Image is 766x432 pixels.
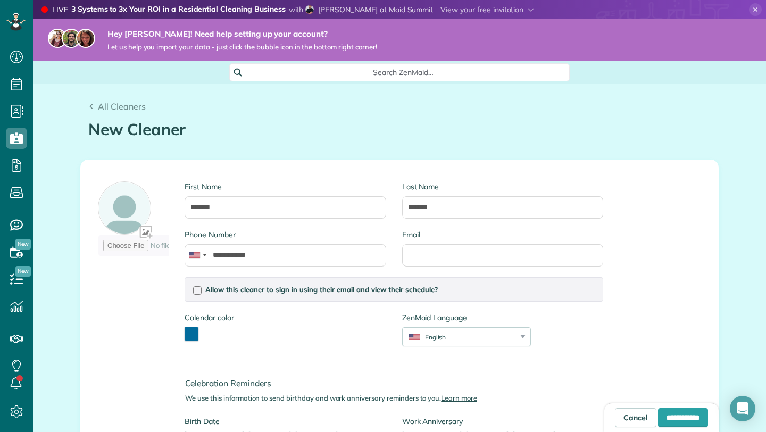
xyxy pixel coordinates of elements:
[615,408,656,427] a: Cancel
[205,285,438,294] span: Allow this cleaner to sign in using their email and view their schedule?
[88,100,146,113] a: All Cleaners
[730,396,755,421] div: Open Intercom Messenger
[76,29,95,48] img: michelle-19f622bdf1676172e81f8f8fba1fb50e276960ebfe0243fe18214015130c80e4.jpg
[88,121,711,138] h1: New Cleaner
[107,43,377,52] span: Let us help you import your data - just click the bubble icon in the bottom right corner!
[185,379,611,388] h4: Celebration Reminders
[15,266,31,277] span: New
[305,5,314,14] img: horacio-reyes-bc8646670b5443198450b93bc0fdfcae425479667f5a57d08a21e537803d0fa7.png
[185,181,386,192] label: First Name
[98,101,146,112] span: All Cleaners
[185,416,386,427] label: Birth Date
[403,333,517,342] div: English
[402,229,603,240] label: Email
[185,245,210,266] div: United States: +1
[402,416,603,427] label: Work Anniversary
[318,5,433,14] span: [PERSON_NAME] at Maid Summit
[185,312,234,323] label: Calendar color
[185,229,386,240] label: Phone Number
[107,29,377,39] strong: Hey [PERSON_NAME]! Need help setting up your account?
[402,181,603,192] label: Last Name
[48,29,67,48] img: maria-72a9807cf96188c08ef61303f053569d2e2a8a1cde33d635c8a3ac13582a053d.jpg
[289,5,304,14] span: with
[15,239,31,250] span: New
[185,393,611,403] p: We use this information to send birthday and work anniversary reminders to you.
[441,394,477,402] a: Learn more
[402,312,531,323] label: ZenMaid Language
[185,327,198,341] button: toggle color picker dialog
[62,29,81,48] img: jorge-587dff0eeaa6aab1f244e6dc62b8924c3b6ad411094392a53c71c6c4a576187d.jpg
